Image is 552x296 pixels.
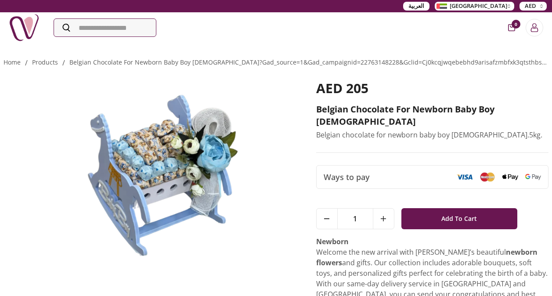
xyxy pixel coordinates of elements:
span: AED 205 [316,79,368,97]
strong: Newborn [316,237,349,246]
span: [GEOGRAPHIC_DATA] [450,2,507,11]
img: Belgian chocolate for newborn baby boy 4 [4,80,298,287]
li: / [62,58,65,68]
span: 1 [338,209,373,229]
a: Home [4,58,21,66]
li: / [25,58,28,68]
input: Search [54,19,156,36]
a: products [32,58,58,66]
button: [GEOGRAPHIC_DATA] [435,2,514,11]
span: AED [525,2,536,11]
span: 0 [512,20,520,29]
img: Apple Pay [502,174,518,180]
img: Nigwa-uae-gifts [9,12,40,43]
img: Visa [457,174,473,180]
img: Google Pay [525,174,541,180]
button: Login [526,19,543,36]
button: Add To Cart [401,208,518,229]
button: AED [520,2,547,11]
img: Arabic_dztd3n.png [437,4,447,9]
h2: Belgian chocolate for newborn baby boy [DEMOGRAPHIC_DATA] [316,103,548,128]
img: Mastercard [480,172,495,181]
span: العربية [408,2,424,11]
p: Belgian chocolate for newborn baby boy [DEMOGRAPHIC_DATA].5kg. [316,130,548,140]
span: Add To Cart [441,211,477,227]
button: cart-button [508,24,515,31]
span: Ways to pay [324,171,370,183]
